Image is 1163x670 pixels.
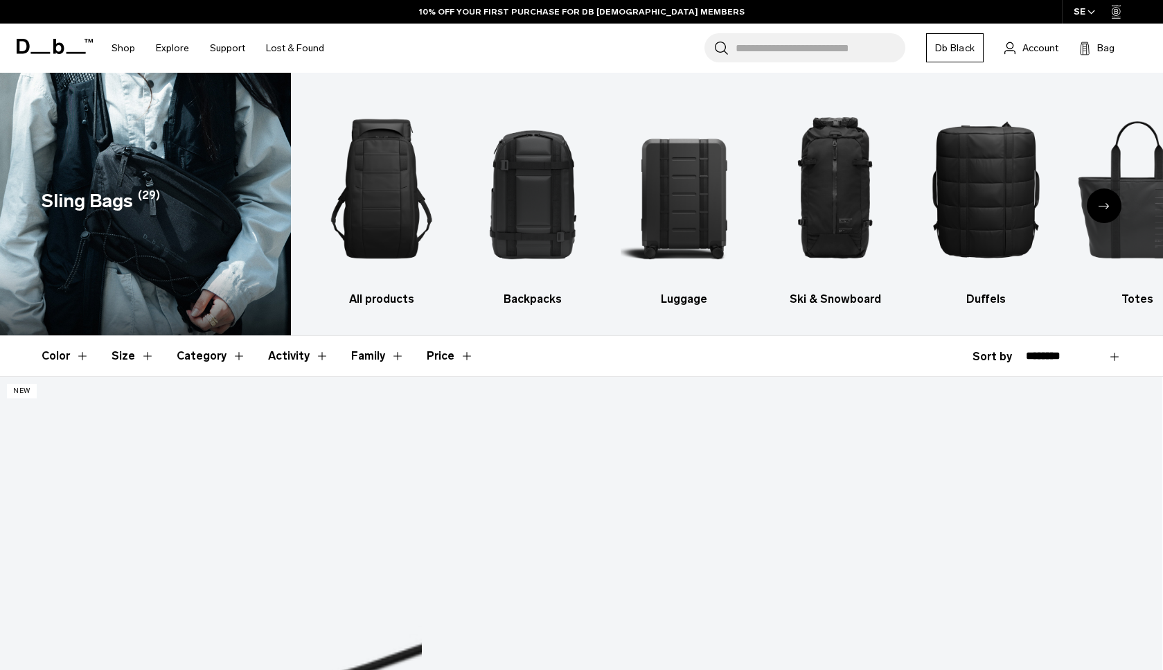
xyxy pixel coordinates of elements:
[772,291,898,308] h3: Ski & Snowboard
[112,24,135,73] a: Shop
[268,336,329,376] button: Toggle Filter
[1004,39,1058,56] a: Account
[7,384,37,398] p: New
[101,24,335,73] nav: Main Navigation
[1079,39,1115,56] button: Bag
[1097,41,1115,55] span: Bag
[351,336,405,376] button: Toggle Filter
[470,94,596,284] img: Db
[319,94,445,308] li: 1 / 10
[926,33,984,62] a: Db Black
[621,94,747,308] a: Db Luggage
[923,94,1049,308] li: 5 / 10
[923,291,1049,308] h3: Duffels
[621,291,747,308] h3: Luggage
[923,94,1049,308] a: Db Duffels
[470,291,596,308] h3: Backpacks
[772,94,898,308] li: 4 / 10
[42,187,133,215] h1: Sling Bags
[470,94,596,308] a: Db Backpacks
[923,94,1049,284] img: Db
[621,94,747,284] img: Db
[319,94,445,284] img: Db
[1087,188,1121,223] div: Next slide
[772,94,898,308] a: Db Ski & Snowboard
[156,24,189,73] a: Explore
[42,336,89,376] button: Toggle Filter
[419,6,745,18] a: 10% OFF YOUR FIRST PURCHASE FOR DB [DEMOGRAPHIC_DATA] MEMBERS
[138,187,160,215] span: (29)
[470,94,596,308] li: 2 / 10
[266,24,324,73] a: Lost & Found
[319,94,445,308] a: Db All products
[772,94,898,284] img: Db
[319,291,445,308] h3: All products
[427,336,474,376] button: Toggle Price
[1022,41,1058,55] span: Account
[177,336,246,376] button: Toggle Filter
[621,94,747,308] li: 3 / 10
[210,24,245,73] a: Support
[112,336,154,376] button: Toggle Filter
